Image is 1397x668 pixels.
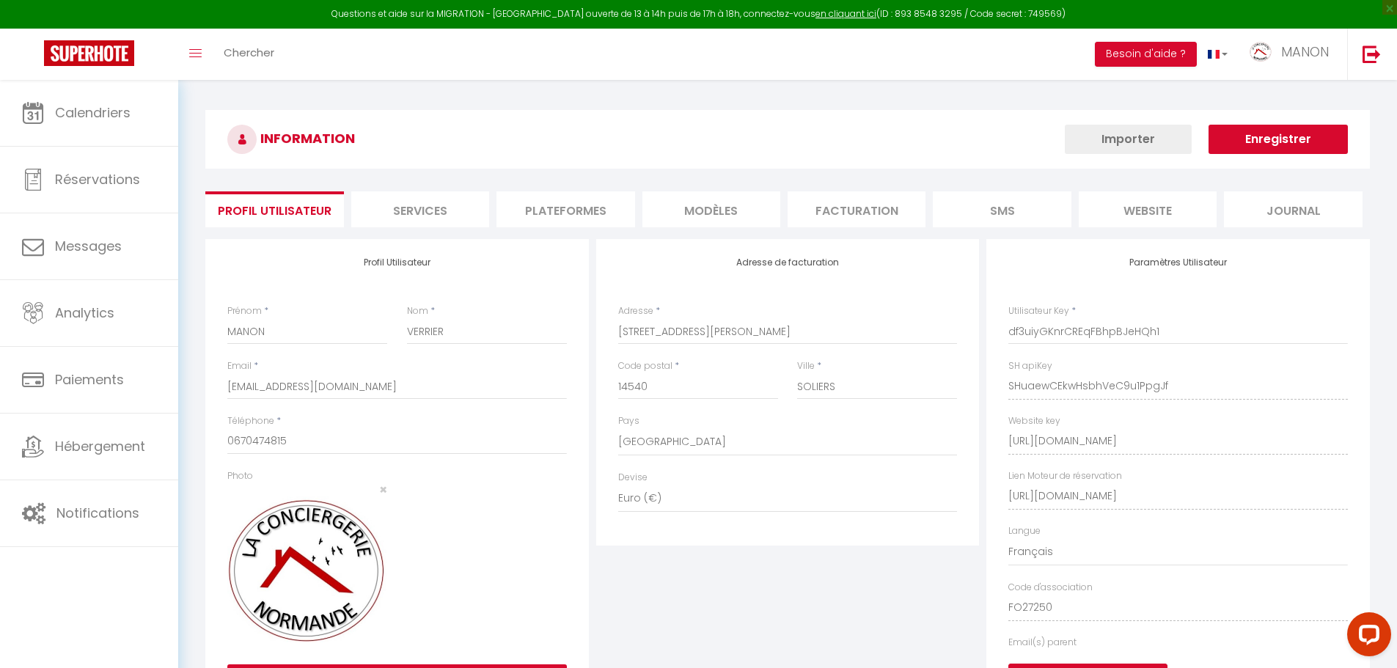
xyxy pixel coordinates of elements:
label: Devise [618,471,648,485]
img: logout [1363,45,1381,63]
label: Email(s) parent [1008,636,1077,650]
span: Paiements [55,370,124,389]
li: Journal [1224,191,1362,227]
label: Code d'association [1008,581,1093,595]
a: ... MANON [1239,29,1347,80]
li: Plateformes [496,191,634,227]
label: Photo [227,469,253,483]
label: Utilisateur Key [1008,304,1069,318]
label: Pays [618,414,639,428]
span: Calendriers [55,103,131,122]
label: Téléphone [227,414,274,428]
li: Profil Utilisateur [205,191,343,227]
img: ... [1250,42,1272,62]
label: Langue [1008,524,1041,538]
span: Réservations [55,170,140,188]
label: Prénom [227,304,262,318]
li: MODÈLES [642,191,780,227]
label: Code postal [618,359,672,373]
span: Analytics [55,304,114,322]
label: Nom [407,304,428,318]
span: Hébergement [55,437,145,455]
label: Lien Moteur de réservation [1008,469,1122,483]
h4: Adresse de facturation [618,257,958,268]
span: Messages [55,237,122,255]
iframe: LiveChat chat widget [1335,606,1397,668]
label: Ville [797,359,815,373]
button: Close [379,483,387,496]
button: Besoin d'aide ? [1095,42,1197,67]
li: Services [351,191,489,227]
h3: INFORMATION [205,110,1370,169]
button: Enregistrer [1209,125,1348,154]
li: SMS [933,191,1071,227]
button: Importer [1065,125,1192,154]
a: Chercher [213,29,285,80]
label: Adresse [618,304,653,318]
label: Email [227,359,252,373]
h4: Profil Utilisateur [227,257,567,268]
h4: Paramètres Utilisateur [1008,257,1348,268]
label: SH apiKey [1008,359,1052,373]
li: Facturation [788,191,925,227]
span: × [379,480,387,499]
a: en cliquant ici [815,7,876,20]
img: 16577973367714.jpg [227,496,387,642]
span: Notifications [56,504,139,522]
span: Chercher [224,45,274,60]
span: MANON [1281,43,1329,61]
li: website [1079,191,1217,227]
img: Super Booking [44,40,134,66]
label: Website key [1008,414,1060,428]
